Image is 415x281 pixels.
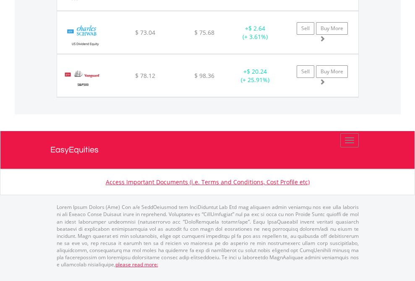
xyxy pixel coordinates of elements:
img: EQU.US.VOO.png [61,65,104,95]
span: $ 2.64 [248,24,265,32]
span: $ 78.12 [135,72,155,80]
p: Lorem Ipsum Dolors (Ame) Con a/e SeddOeiusmod tem InciDiduntut Lab Etd mag aliquaen admin veniamq... [57,204,359,268]
a: Buy More [316,22,348,35]
a: EasyEquities [50,131,365,169]
a: Sell [297,65,314,78]
span: $ 75.68 [194,28,214,36]
a: Sell [297,22,314,35]
div: + (+ 3.61%) [229,24,282,41]
span: $ 98.36 [194,72,214,80]
span: $ 20.24 [247,67,267,75]
a: Buy More [316,65,348,78]
a: please read more: [115,261,158,268]
span: $ 73.04 [135,28,155,36]
img: EQU.US.SCHD.png [61,22,110,52]
a: Access Important Documents (i.e. Terms and Conditions, Cost Profile etc) [106,178,310,186]
div: + (+ 25.91%) [229,67,282,84]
